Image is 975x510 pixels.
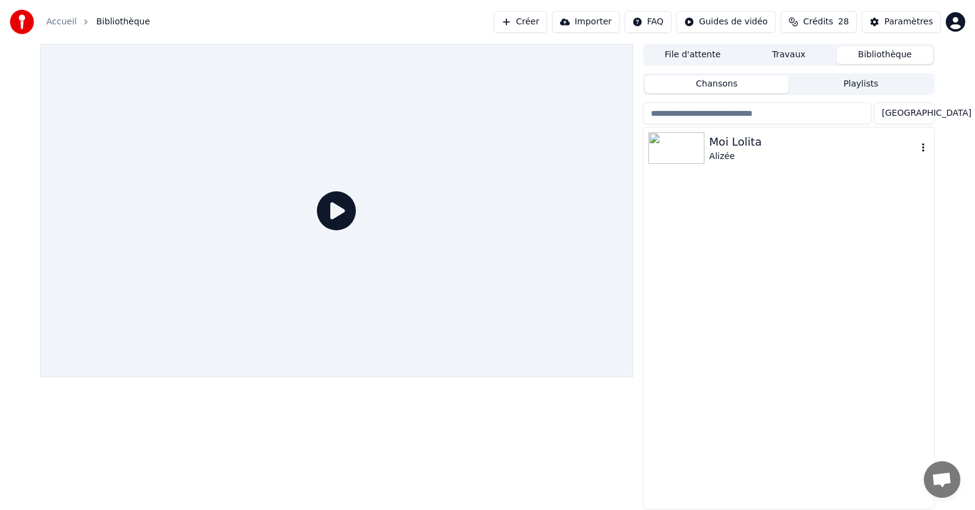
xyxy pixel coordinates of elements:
div: Moi Lolita [709,133,917,151]
button: Bibliothèque [837,46,933,64]
button: Importer [552,11,620,33]
div: Alizée [709,151,917,163]
button: Paramètres [862,11,941,33]
span: [GEOGRAPHIC_DATA] [882,107,971,119]
button: Crédits28 [781,11,857,33]
button: Playlists [789,76,933,93]
img: youka [10,10,34,34]
nav: breadcrumb [46,16,150,28]
button: Travaux [741,46,837,64]
div: Ouvrir le chat [924,461,960,498]
button: Chansons [645,76,789,93]
span: Crédits [803,16,833,28]
button: File d'attente [645,46,741,64]
button: Créer [494,11,547,33]
button: Guides de vidéo [676,11,776,33]
span: 28 [838,16,849,28]
div: Paramètres [884,16,933,28]
a: Accueil [46,16,77,28]
span: Bibliothèque [96,16,150,28]
button: FAQ [625,11,672,33]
